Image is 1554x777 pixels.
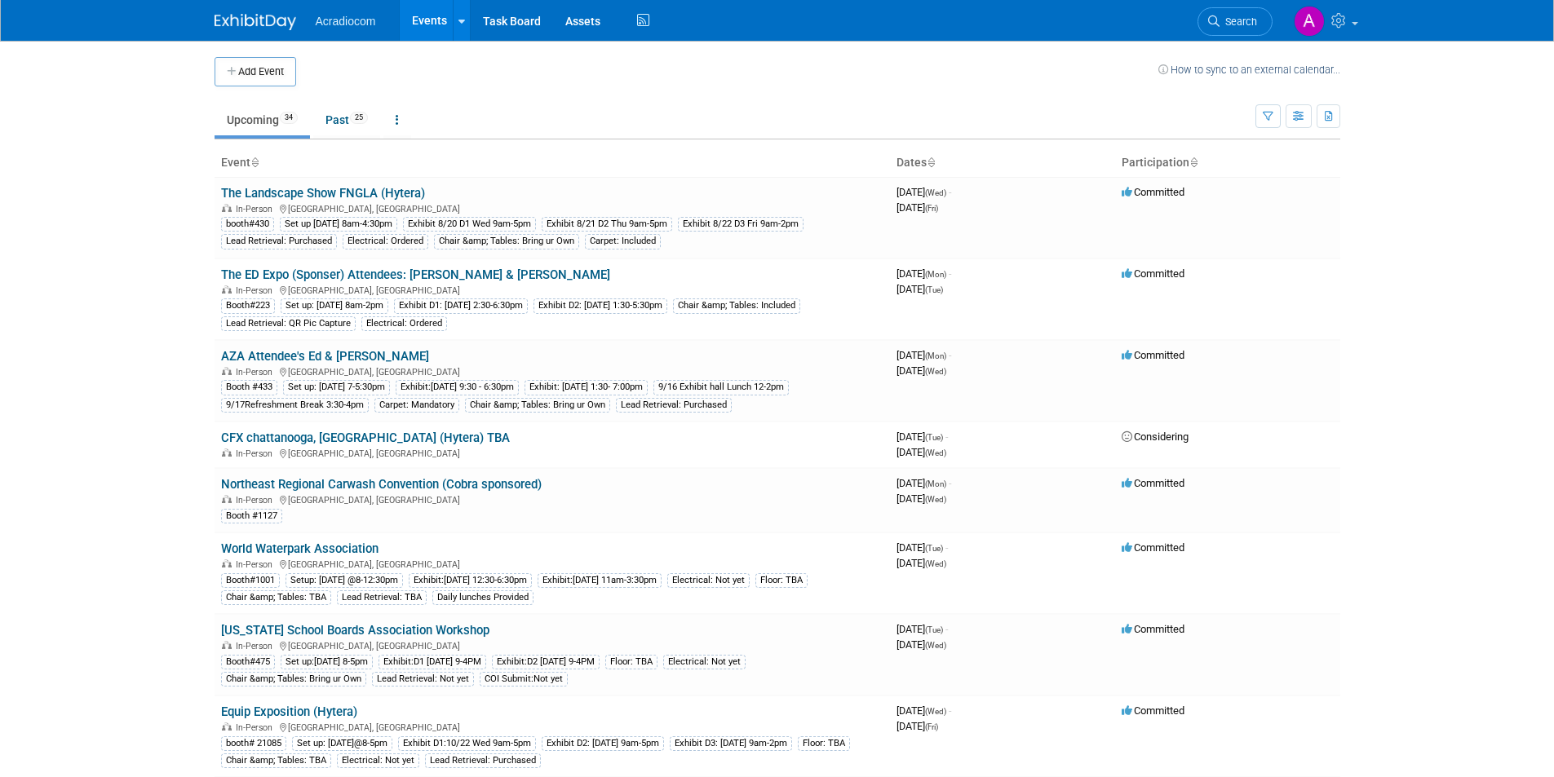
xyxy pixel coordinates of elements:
[394,298,528,313] div: Exhibit D1: [DATE] 2:30-6:30pm
[221,655,275,669] div: Booth#475
[1122,541,1184,554] span: Committed
[281,298,388,313] div: Set up: [DATE] 8am-2pm
[222,448,232,457] img: In-Person Event
[221,349,429,364] a: AZA Attendee's Ed & [PERSON_NAME]
[372,672,474,686] div: Lead Retrieval: Not yet
[337,753,419,768] div: Electrical: Not yet
[221,573,280,588] div: Booth#1001
[281,655,373,669] div: Set up:[DATE] 8-5pm
[897,623,948,635] span: [DATE]
[667,573,750,588] div: Electrical: Not yet
[222,559,232,567] img: In-Person Event
[221,398,369,413] div: 9/17Refreshment Break 3:30-4pm
[525,380,648,395] div: Exhibit: [DATE] 1:30- 7:00pm
[379,655,486,669] div: Exhibit:D1 [DATE] 9-4PM
[897,186,951,198] span: [DATE]
[925,495,946,504] span: (Wed)
[221,186,425,201] a: The Landscape Show FNGLA (Hytera)
[897,541,948,554] span: [DATE]
[222,722,232,731] img: In-Person Event
[215,14,296,30] img: ExhibitDay
[221,316,356,331] div: Lead Retrieval: QR Pic Capture
[350,112,368,124] span: 25
[1115,149,1340,177] th: Participation
[949,267,951,280] span: -
[221,267,610,282] a: The ED Expo (Sponser) Attendees: [PERSON_NAME] & [PERSON_NAME]
[221,364,883,377] div: [GEOGRAPHIC_DATA], [GEOGRAPHIC_DATA]
[236,367,277,377] span: In-Person
[1189,156,1198,169] a: Sort by Participation Type
[538,573,662,588] div: Exhibit:[DATE] 11am-3:30pm
[1294,6,1325,37] img: Amanda Nazarko
[215,149,890,177] th: Event
[221,541,379,556] a: World Waterpark Association
[897,283,943,295] span: [DATE]
[897,364,946,377] span: [DATE]
[925,641,946,650] span: (Wed)
[215,104,310,135] a: Upcoming34
[897,720,938,732] span: [DATE]
[1122,349,1184,361] span: Committed
[1122,430,1189,443] span: Considering
[286,573,403,588] div: Setup: [DATE] @8-12:30pm
[949,477,951,489] span: -
[236,559,277,570] span: In-Person
[897,430,948,443] span: [DATE]
[897,557,946,569] span: [DATE]
[222,495,232,503] img: In-Person Event
[925,367,946,376] span: (Wed)
[398,736,536,751] div: Exhibit D1:10/22 Wed 9am-5pm
[616,398,732,413] div: Lead Retrieval: Purchased
[221,234,337,249] div: Lead Retrieval: Purchased
[221,590,331,605] div: Chair &amp; Tables: TBA
[925,448,946,457] span: (Wed)
[221,283,883,296] div: [GEOGRAPHIC_DATA], [GEOGRAPHIC_DATA]
[897,349,951,361] span: [DATE]
[945,430,948,443] span: -
[897,704,951,717] span: [DATE]
[221,623,489,638] a: [US_STATE] School Boards Association Workshop
[1220,15,1257,28] span: Search
[492,655,600,669] div: Exhibit:D2 [DATE] 9-4PM
[374,398,459,413] div: Carpet: Mandatory
[1122,186,1184,198] span: Committed
[221,477,542,492] a: Northeast Regional Carwash Convention (Cobra sponsored)
[945,623,948,635] span: -
[925,479,946,488] span: (Mon)
[925,285,943,294] span: (Tue)
[480,672,568,686] div: COI Submit:Not yet
[1122,477,1184,489] span: Committed
[221,380,277,395] div: Booth #433
[432,590,533,605] div: Daily lunches Provided
[949,704,951,717] span: -
[221,509,282,523] div: Booth #1127
[949,186,951,198] span: -
[236,204,277,214] span: In-Person
[221,492,883,505] div: [GEOGRAPHIC_DATA], [GEOGRAPHIC_DATA]
[236,641,277,651] span: In-Person
[925,625,943,634] span: (Tue)
[221,430,510,445] a: CFX chattanooga, [GEOGRAPHIC_DATA] (Hytera) TBA
[542,736,664,751] div: Exhibit D2: [DATE] 9am-5pm
[425,753,541,768] div: Lead Retrieval: Purchased
[280,217,397,232] div: Set up [DATE] 8am-4:30pm
[361,316,447,331] div: Electrical: Ordered
[897,267,951,280] span: [DATE]
[585,234,661,249] div: Carpet: Included
[222,204,232,212] img: In-Person Event
[403,217,536,232] div: Exhibit 8/20 D1 Wed 9am-5pm
[1198,7,1273,36] a: Search
[236,285,277,296] span: In-Person
[925,722,938,731] span: (Fri)
[533,298,667,313] div: Exhibit D2: [DATE] 1:30-5:30pm
[221,201,883,214] div: [GEOGRAPHIC_DATA], [GEOGRAPHIC_DATA]
[221,720,883,733] div: [GEOGRAPHIC_DATA], [GEOGRAPHIC_DATA]
[313,104,380,135] a: Past25
[343,234,428,249] div: Electrical: Ordered
[292,736,392,751] div: Set up: [DATE]@8-5pm
[221,672,366,686] div: Chair &amp; Tables: Bring ur Own
[221,446,883,459] div: [GEOGRAPHIC_DATA], [GEOGRAPHIC_DATA]
[653,380,789,395] div: 9/16 Exhibit hall Lunch 12-2pm
[945,541,948,554] span: -
[221,704,357,719] a: Equip Exposition (Hytera)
